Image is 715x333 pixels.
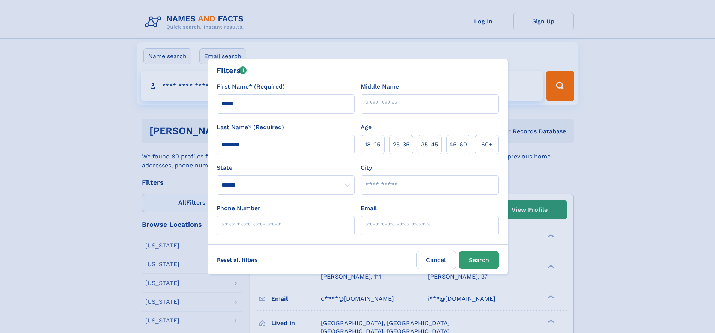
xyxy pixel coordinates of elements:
[393,140,409,149] span: 25‑35
[361,163,372,172] label: City
[217,204,260,213] label: Phone Number
[217,123,284,132] label: Last Name* (Required)
[217,163,355,172] label: State
[217,65,247,76] div: Filters
[459,251,499,269] button: Search
[361,204,377,213] label: Email
[365,140,380,149] span: 18‑25
[361,123,372,132] label: Age
[481,140,492,149] span: 60+
[416,251,456,269] label: Cancel
[217,82,285,91] label: First Name* (Required)
[421,140,438,149] span: 35‑45
[212,251,263,269] label: Reset all filters
[449,140,467,149] span: 45‑60
[361,82,399,91] label: Middle Name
